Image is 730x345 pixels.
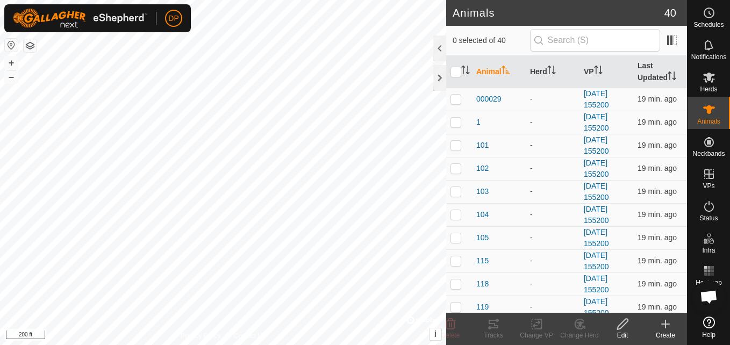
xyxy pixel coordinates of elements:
span: Sep 13, 2025, 6:08 PM [638,141,677,149]
span: Animals [697,118,720,125]
span: 40 [664,5,676,21]
div: Change VP [515,330,558,340]
a: [DATE] 155200 [584,205,609,225]
div: Tracks [472,330,515,340]
a: Contact Us [234,331,266,341]
p-sorticon: Activate to sort [594,67,603,76]
span: Neckbands [692,150,725,157]
span: 103 [476,186,489,197]
span: Delete [441,332,460,339]
span: Sep 13, 2025, 6:08 PM [638,118,677,126]
a: [DATE] 155200 [584,274,609,294]
p-sorticon: Activate to sort [502,67,510,76]
span: Sep 13, 2025, 6:08 PM [638,164,677,172]
span: i [434,329,436,339]
button: – [5,70,18,83]
span: Heatmap [696,279,722,286]
div: Create [644,330,687,340]
span: Infra [702,247,715,254]
span: 000029 [476,94,502,105]
span: Sep 13, 2025, 6:08 PM [638,279,677,288]
span: Schedules [693,21,724,28]
a: [DATE] 155200 [584,159,609,178]
button: + [5,56,18,69]
span: 115 [476,255,489,267]
div: Open chat [693,281,725,313]
div: - [530,209,575,220]
div: - [530,255,575,267]
h2: Animals [453,6,664,19]
span: VPs [703,183,714,189]
span: DP [168,13,178,24]
th: VP [579,56,633,88]
div: - [530,94,575,105]
span: Status [699,215,718,221]
div: - [530,163,575,174]
span: Sep 13, 2025, 6:08 PM [638,303,677,311]
button: Reset Map [5,39,18,52]
span: 105 [476,232,489,243]
span: Sep 13, 2025, 6:08 PM [638,233,677,242]
a: [DATE] 155200 [584,228,609,248]
span: Sep 13, 2025, 6:08 PM [638,256,677,265]
span: 118 [476,278,489,290]
span: 1 [476,117,481,128]
th: Last Updated [633,56,687,88]
span: Sep 13, 2025, 6:08 PM [638,95,677,103]
button: i [430,328,441,340]
p-sorticon: Activate to sort [461,67,470,76]
span: Sep 13, 2025, 6:08 PM [638,187,677,196]
button: Map Layers [24,39,37,52]
a: Privacy Policy [181,331,221,341]
span: Notifications [691,54,726,60]
div: Edit [601,330,644,340]
span: 102 [476,163,489,174]
a: Help [688,312,730,342]
a: [DATE] 155200 [584,89,609,109]
span: Help [702,332,715,338]
div: Change Herd [558,330,601,340]
div: - [530,301,575,313]
th: Herd [526,56,579,88]
p-sorticon: Activate to sort [547,67,556,76]
div: - [530,232,575,243]
div: - [530,140,575,151]
input: Search (S) [530,29,660,52]
img: Gallagher Logo [13,9,147,28]
span: 0 selected of 40 [453,35,530,46]
span: Sep 13, 2025, 6:08 PM [638,210,677,219]
div: - [530,278,575,290]
span: Herds [700,86,717,92]
a: [DATE] 155200 [584,182,609,202]
a: [DATE] 155200 [584,112,609,132]
div: - [530,186,575,197]
span: 119 [476,301,489,313]
span: 101 [476,140,489,151]
div: - [530,117,575,128]
p-sorticon: Activate to sort [668,73,676,82]
a: [DATE] 155200 [584,135,609,155]
span: 104 [476,209,489,220]
th: Animal [472,56,526,88]
a: [DATE] 155200 [584,251,609,271]
a: [DATE] 155200 [584,297,609,317]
